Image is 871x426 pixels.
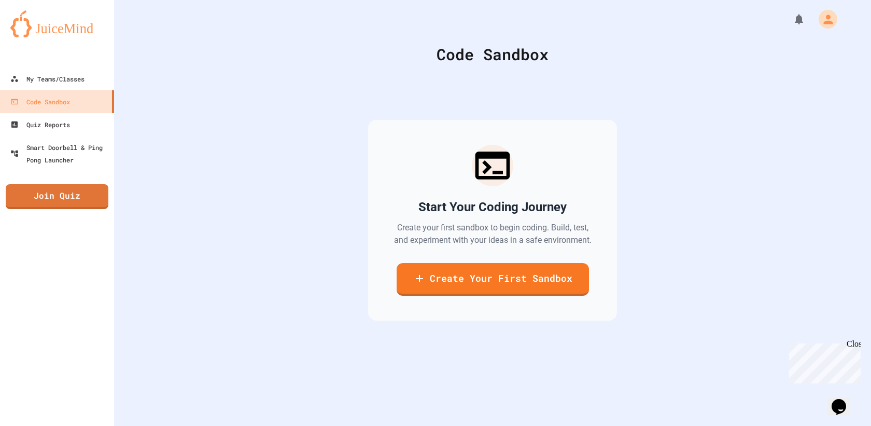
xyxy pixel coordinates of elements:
[10,118,70,131] div: Quiz Reports
[6,184,108,209] a: Join Quiz
[4,4,72,66] div: Chat with us now!Close
[10,10,104,37] img: logo-orange.svg
[10,95,70,108] div: Code Sandbox
[393,222,592,246] p: Create your first sandbox to begin coding. Build, test, and experiment with your ideas in a safe ...
[774,10,808,28] div: My Notifications
[808,7,840,31] div: My Account
[397,263,589,296] a: Create Your First Sandbox
[10,73,85,85] div: My Teams/Classes
[827,384,861,416] iframe: chat widget
[10,141,110,166] div: Smart Doorbell & Ping Pong Launcher
[418,199,567,215] h2: Start Your Coding Journey
[785,339,861,383] iframe: chat widget
[140,43,845,66] div: Code Sandbox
